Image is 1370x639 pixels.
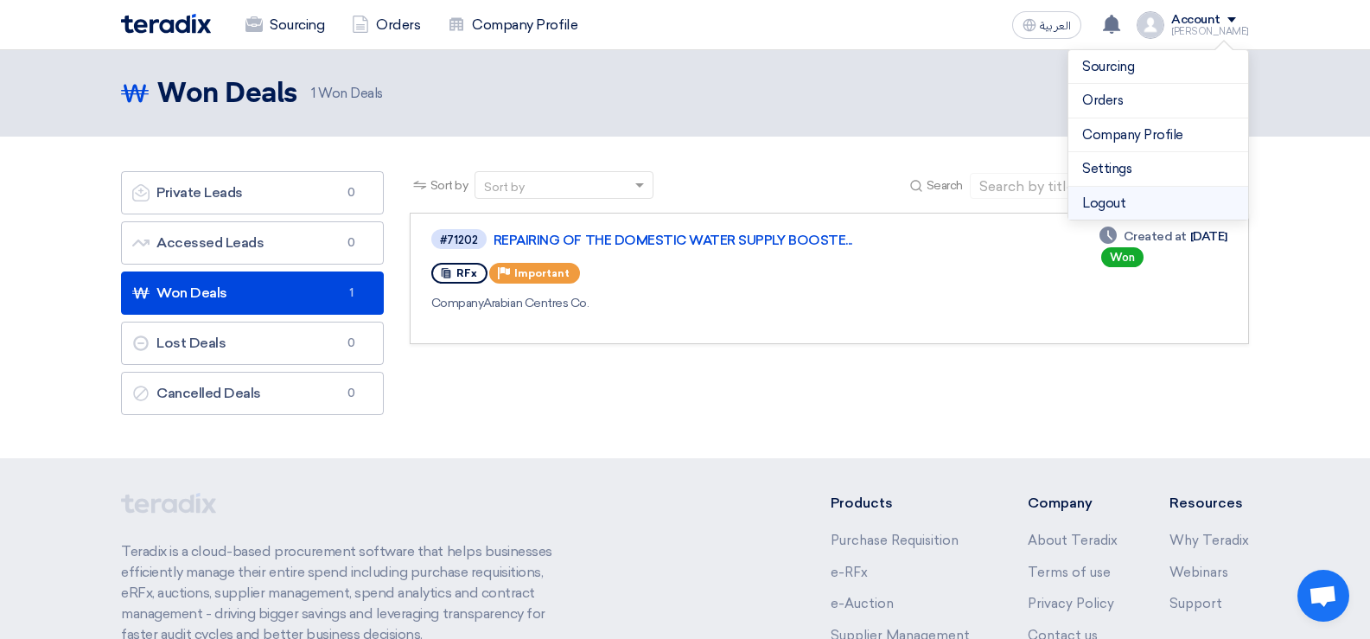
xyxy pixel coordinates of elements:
[1169,565,1228,580] a: Webinars
[831,565,868,580] a: e-RFx
[311,86,315,101] span: 1
[456,267,477,279] span: RFx
[1101,247,1144,267] div: Won
[431,296,484,310] span: Company
[831,596,894,611] a: e-Auction
[121,171,384,214] a: Private Leads0
[1012,11,1081,39] button: العربية
[341,335,362,352] span: 0
[440,234,478,246] div: #71202
[1040,20,1071,32] span: العربية
[1137,11,1164,39] img: profile_test.png
[430,176,468,195] span: Sort by
[341,284,362,302] span: 1
[1082,57,1234,77] a: Sourcing
[232,6,338,44] a: Sourcing
[1169,596,1222,611] a: Support
[121,272,384,315] a: Won Deals1
[157,77,297,112] h2: Won Deals
[1099,227,1227,246] div: [DATE]
[1171,27,1249,36] div: [PERSON_NAME]
[831,493,977,514] li: Products
[484,178,525,196] div: Sort by
[1169,533,1249,548] a: Why Teradix
[1028,533,1118,548] a: About Teradix
[514,267,570,279] span: Important
[121,221,384,265] a: Accessed Leads0
[431,294,929,312] div: Arabian Centres Co.
[341,234,362,252] span: 0
[341,184,362,201] span: 0
[831,533,959,548] a: Purchase Requisition
[927,176,963,195] span: Search
[1082,91,1234,111] a: Orders
[1028,596,1114,611] a: Privacy Policy
[1171,13,1220,28] div: Account
[121,372,384,415] a: Cancelled Deals0
[1082,159,1234,179] a: Settings
[311,84,383,104] span: Won Deals
[1169,493,1249,514] li: Resources
[121,14,211,34] img: Teradix logo
[1124,227,1187,246] span: Created at
[1297,570,1349,622] div: Open chat
[338,6,434,44] a: Orders
[1028,493,1118,514] li: Company
[341,385,362,402] span: 0
[1082,125,1234,145] a: Company Profile
[121,322,384,365] a: Lost Deals0
[1028,565,1111,580] a: Terms of use
[434,6,591,44] a: Company Profile
[970,173,1212,199] input: Search by title or reference number
[494,233,926,248] a: REPAIRING OF THE DOMESTIC WATER SUPPLY BOOSTE...
[1068,187,1248,220] li: Logout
